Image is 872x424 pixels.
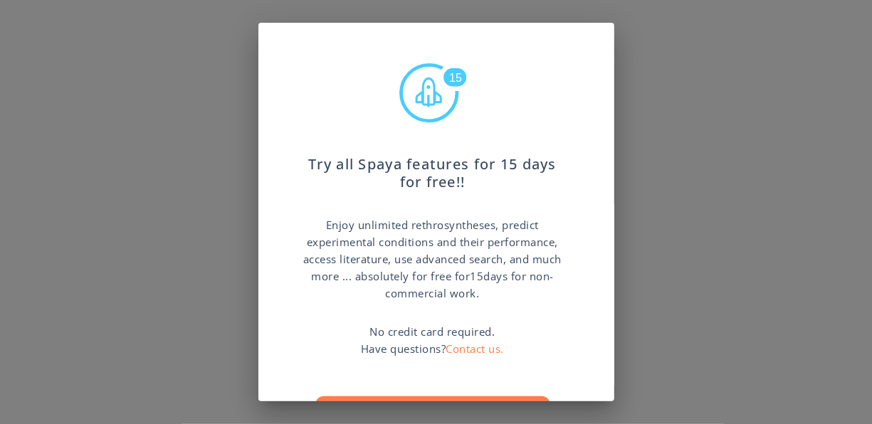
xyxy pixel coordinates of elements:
p: Enjoy unlimited rethrosyntheses, predict experimental conditions and their performance, access li... [301,216,564,302]
p: Try all Spaya features for 15 days for free!! [301,142,564,191]
a: Contact us. [446,341,505,356]
p: No credit card required. Have questions? [361,323,504,357]
text: 15 [449,72,462,84]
